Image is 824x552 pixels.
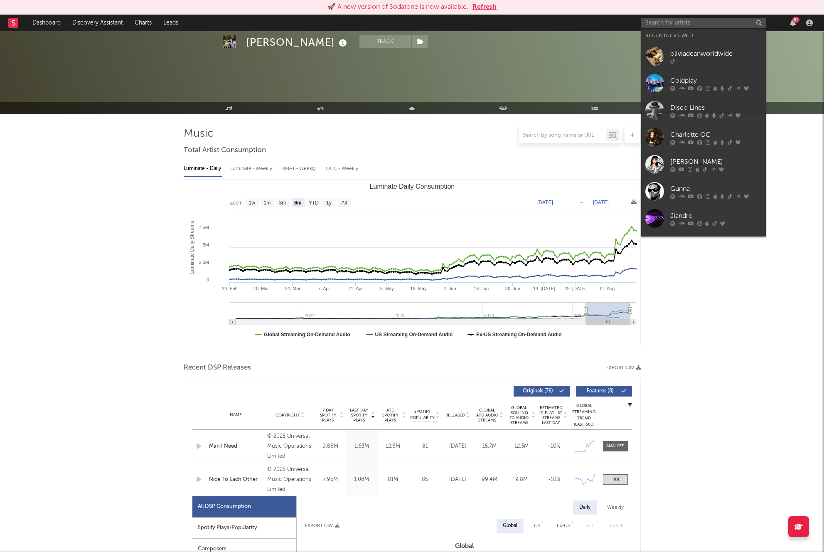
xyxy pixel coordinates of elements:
[790,20,796,26] button: 81
[601,500,630,515] div: Weekly
[508,476,536,484] div: 9.8M
[670,211,762,221] div: Jiandro
[326,200,332,206] text: 1y
[411,442,440,451] div: 81
[472,2,497,12] button: Refresh
[540,442,568,451] div: ~ 10 %
[792,17,799,23] div: 81
[573,500,597,515] div: Daily
[670,103,762,113] div: Disco Lines
[443,286,456,291] text: 2. Jun
[317,476,344,484] div: 7.95M
[230,162,274,176] div: Luminate - Weekly
[157,15,184,31] a: Leads
[348,286,363,291] text: 21. Apr
[317,442,344,451] div: 9.88M
[348,442,375,451] div: 1.63M
[279,200,286,206] text: 3m
[599,286,615,291] text: 11. Aug
[222,286,237,291] text: 24. Feb
[246,35,349,49] div: [PERSON_NAME]
[410,286,427,291] text: 19. May
[369,183,455,190] text: Luminate Daily Consumption
[267,465,312,495] div: © 2025 Universal Music Operations Limited
[275,413,300,418] span: Copyright
[641,70,766,97] a: Coldplay
[380,286,394,291] text: 5. May
[206,277,209,282] text: 0
[348,476,375,484] div: 1.08M
[305,523,339,528] button: Export CSV
[248,200,255,206] text: 1w
[66,15,129,31] a: Discovery Assistant
[476,476,504,484] div: 99.4M
[593,200,609,205] text: [DATE]
[508,442,536,451] div: 12.3M
[537,200,553,205] text: [DATE]
[308,200,318,206] text: YTD
[641,151,766,178] a: [PERSON_NAME]
[379,408,401,423] span: ATD Spotify Plays
[670,236,762,256] div: [PERSON_NAME][GEOGRAPHIC_DATA]
[645,31,762,41] div: Recently Viewed
[581,389,620,394] span: Features ( 8 )
[209,412,263,418] div: Name
[297,541,632,551] h3: Global
[184,180,640,346] svg: Luminate Daily Consumption
[641,178,766,205] a: Gunna
[184,363,251,373] span: Recent DSP Releases
[375,332,453,338] text: US Streaming On-Demand Audio
[476,332,562,338] text: Ex-US Streaming On-Demand Audio
[505,286,520,291] text: 30. Jun
[519,132,606,139] input: Search by song name or URL
[264,332,350,338] text: Global Streaming On-Demand Audio
[540,405,563,425] span: Estimated % Playlist Streams Last Day
[670,76,762,86] div: Coldplay
[557,521,570,531] div: Ex-US
[192,496,296,517] div: All DSP Consumption
[444,442,472,451] div: [DATE]
[184,162,222,176] div: Luminate - Daily
[129,15,157,31] a: Charts
[282,162,317,176] div: BMAT - Weekly
[379,476,406,484] div: 81M
[670,157,762,167] div: [PERSON_NAME]
[534,521,540,531] div: US
[326,162,359,176] div: OCC - Weekly
[533,286,555,291] text: 14. [DATE]
[474,286,489,291] text: 16. Jun
[184,145,266,155] span: Total Artist Consumption
[189,221,195,274] text: Luminate Daily Streams
[670,49,762,59] div: oliviadeanworldwide
[606,365,641,370] button: Export CSV
[641,124,766,151] a: Charlotte OC
[285,286,300,291] text: 24. Mar
[192,517,296,539] div: Spotify Plays/Popularity
[476,408,499,423] span: Global ATD Audio Streams
[411,476,440,484] div: 85
[641,18,766,28] input: Search for artists
[519,389,557,394] span: Originals ( 76 )
[317,408,339,423] span: 7 Day Spotify Plays
[198,502,251,512] div: All DSP Consumption
[267,431,312,461] div: © 2025 Universal Music Operations Limited
[476,442,504,451] div: 15.7M
[670,130,762,140] div: Charlotte OC
[209,442,263,451] a: Man I Need
[444,476,472,484] div: [DATE]
[641,43,766,70] a: oliviadeanworldwide
[341,200,347,206] text: All
[209,476,263,484] a: Nice To Each Other
[508,405,531,425] span: Global Rolling 7D Audio Streams
[540,476,568,484] div: ~ 10 %
[503,521,517,531] div: Global
[445,413,465,418] span: Released
[327,2,468,12] div: 🚀 A new version of Sodatone is now available.
[579,200,584,205] text: →
[230,200,243,206] text: Zoom
[379,442,406,451] div: 12.6M
[199,225,209,230] text: 7.5M
[202,242,209,247] text: 5M
[572,403,597,428] div: Global Streaming Trend (Last 60D)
